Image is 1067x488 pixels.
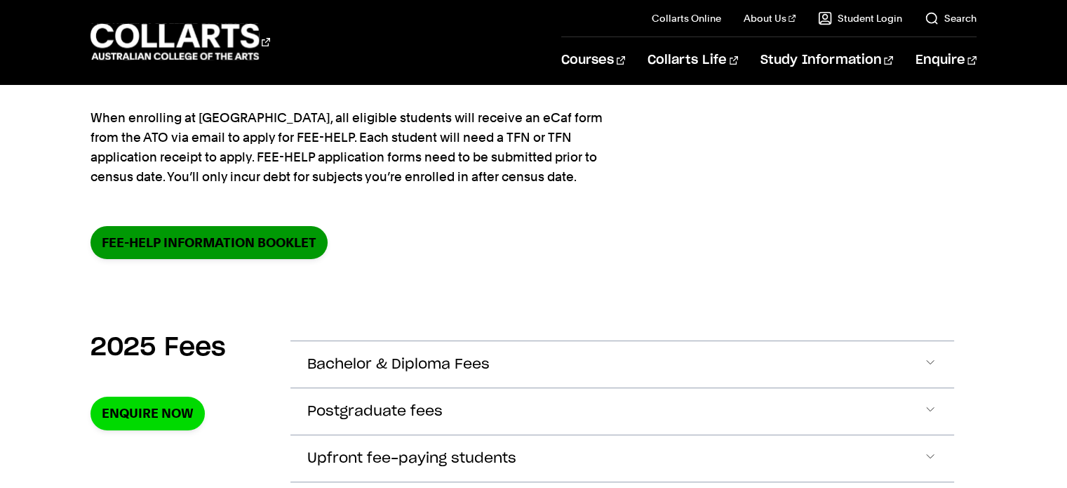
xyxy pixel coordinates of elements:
button: Postgraduate fees [290,388,953,435]
a: Enquire Now [90,397,205,430]
a: Study Information [760,37,892,84]
div: Go to homepage [90,22,270,62]
a: Collarts Life [647,37,738,84]
a: Courses [561,37,625,84]
button: Upfront fee-paying students [290,435,953,482]
span: Bachelor & Diploma Fees [307,357,490,373]
button: Bachelor & Diploma Fees [290,341,953,388]
h2: 2025 Fees [90,332,226,363]
a: About Us [744,11,796,25]
a: Search [925,11,977,25]
a: FEE-HELP information booklet [90,226,328,259]
a: Enquire [915,37,977,84]
span: Upfront fee-paying students [307,451,516,467]
span: Postgraduate fees [307,404,443,420]
a: Student Login [818,11,902,25]
a: Collarts Online [652,11,721,25]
